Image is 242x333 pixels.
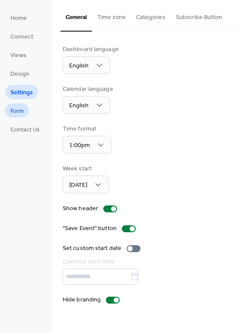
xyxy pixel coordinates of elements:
[5,10,32,25] a: Home
[10,107,24,116] span: Form
[63,164,107,173] div: Week start
[5,122,45,136] a: Contact Us
[10,51,26,60] span: Views
[63,244,121,253] div: Set custom start date
[5,48,32,62] a: Views
[5,66,35,80] a: Design
[63,125,110,134] div: Time format
[69,179,87,191] span: [DATE]
[5,85,38,99] a: Settings
[63,295,101,304] div: Hide branding
[69,100,89,112] span: English
[63,204,98,213] div: Show header
[5,103,29,118] a: Form
[63,224,117,233] div: "Save Event" button
[69,60,89,72] span: English
[10,14,27,23] span: Home
[10,32,33,42] span: Connect
[10,125,40,134] span: Contact Us
[69,140,90,151] span: 1:00pm
[63,45,119,54] div: Dashboard language
[63,257,229,266] div: Calendar start date
[10,70,29,79] span: Design
[5,29,38,43] a: Connect
[63,85,113,94] div: Calendar language
[10,88,33,97] span: Settings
